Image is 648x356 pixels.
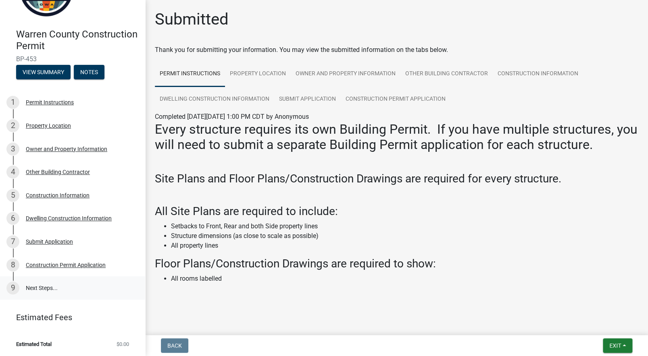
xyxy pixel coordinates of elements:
[493,61,583,87] a: Construction Information
[155,61,225,87] a: Permit Instructions
[171,241,638,250] li: All property lines
[167,342,182,349] span: Back
[6,166,19,178] div: 4
[155,10,229,29] h1: Submitted
[26,123,71,128] div: Property Location
[6,281,19,294] div: 9
[26,192,90,198] div: Construction Information
[6,189,19,202] div: 5
[341,87,450,112] a: Construction Permit Application
[16,65,71,79] button: View Summary
[26,215,112,221] div: Dwelling Construction Information
[26,239,73,244] div: Submit Application
[171,231,638,241] li: Structure dimensions (as close to scale as possible)
[155,45,638,55] div: Thank you for submitting your information. You may view the submitted information on the tabs below.
[74,69,104,76] wm-modal-confirm: Notes
[155,87,274,112] a: Dwelling Construction Information
[155,122,638,153] h2: Every structure requires its own Building Permit. If you have multiple structures, you will need ...
[6,309,132,325] a: Estimated Fees
[6,96,19,109] div: 1
[74,65,104,79] button: Notes
[16,55,129,63] span: BP-453
[603,338,632,353] button: Exit
[400,61,493,87] a: Other Building Contractor
[171,221,638,231] li: Setbacks to Front, Rear and both Side property lines
[6,212,19,225] div: 6
[117,342,129,347] span: $0.00
[155,113,309,120] span: Completed [DATE][DATE] 1:00 PM CDT by Anonymous
[26,262,106,268] div: Construction Permit Application
[6,259,19,271] div: 8
[26,146,107,152] div: Owner and Property Information
[6,119,19,132] div: 2
[609,342,621,349] span: Exit
[16,342,52,347] span: Estimated Total
[26,99,74,105] div: Permit Instructions
[274,87,341,112] a: Submit Application
[155,172,638,186] h3: Site Plans and Floor Plans/Construction Drawings are required for every structure.
[16,29,139,52] h4: Warren County Construction Permit
[161,338,188,353] button: Back
[155,205,638,218] h3: All Site Plans are required to include:
[16,69,71,76] wm-modal-confirm: Summary
[26,169,90,175] div: Other Building Contractor
[155,257,638,271] h3: Floor Plans/Construction Drawings are required to show:
[225,61,291,87] a: Property Location
[171,274,638,284] li: All rooms labelled
[6,235,19,248] div: 7
[6,143,19,155] div: 3
[291,61,400,87] a: Owner and Property Information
